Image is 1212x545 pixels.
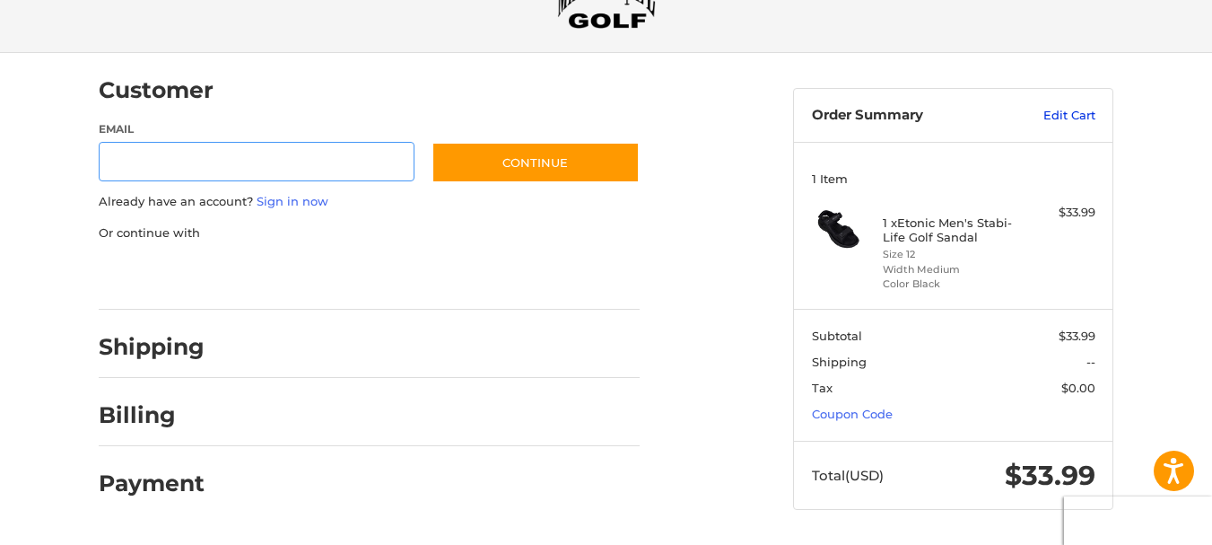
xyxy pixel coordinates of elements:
[1061,381,1095,395] span: $0.00
[397,259,532,292] iframe: PayPal-venmo
[99,224,640,242] p: Or continue with
[432,142,640,183] button: Continue
[883,247,1020,262] li: Size 12
[812,355,867,369] span: Shipping
[1064,497,1212,545] iframe: Google Customer Reviews
[883,262,1020,277] li: Width Medium
[1059,329,1095,343] span: $33.99
[812,329,862,343] span: Subtotal
[99,193,640,211] p: Already have an account?
[1005,459,1095,492] span: $33.99
[883,215,1020,245] h4: 1 x Etonic Men's Stabi-Life Golf Sandal
[812,107,1005,125] h3: Order Summary
[1005,107,1095,125] a: Edit Cart
[812,467,884,484] span: Total (USD)
[99,401,204,429] h2: Billing
[99,333,205,361] h2: Shipping
[99,470,205,497] h2: Payment
[245,259,379,292] iframe: PayPal-paylater
[257,194,328,208] a: Sign in now
[812,381,833,395] span: Tax
[812,407,893,421] a: Coupon Code
[1086,355,1095,369] span: --
[99,121,414,137] label: Email
[812,171,1095,186] h3: 1 Item
[99,76,214,104] h2: Customer
[93,259,228,292] iframe: PayPal-paypal
[1025,204,1095,222] div: $33.99
[883,277,1020,292] li: Color Black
